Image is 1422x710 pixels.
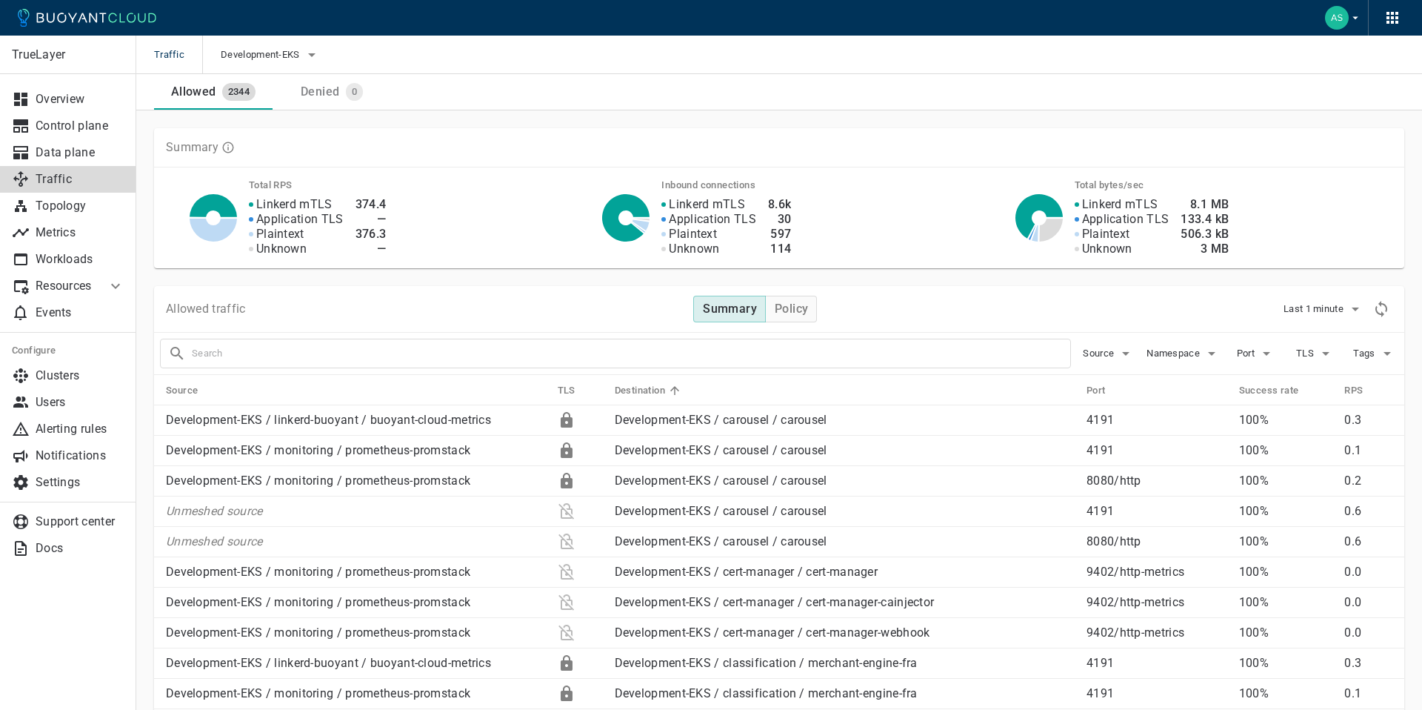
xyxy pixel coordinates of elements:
[615,413,827,427] a: Development-EKS / carousel / carousel
[1344,443,1392,458] p: 0.1
[36,119,124,133] p: Control plane
[1082,197,1158,212] p: Linkerd mTLS
[558,384,595,397] span: TLS
[166,656,491,670] a: Development-EKS / linkerd-buoyant / buoyant-cloud-metrics
[355,212,387,227] h4: —
[669,227,717,242] p: Plaintext
[558,563,575,581] div: Plaintext
[166,443,470,457] a: Development-EKS / monitoring / prometheus-promstack
[768,227,792,242] h4: 597
[1344,385,1363,397] h5: RPS
[1344,413,1392,428] p: 0.3
[1239,626,1333,640] p: 100%
[1296,348,1317,359] span: TLS
[166,384,217,397] span: Source
[1086,534,1227,549] p: 8080 / http
[1083,342,1135,365] button: Source
[768,212,792,227] h4: 30
[1237,348,1258,359] span: Port
[36,541,124,556] p: Docs
[1353,348,1378,359] span: Tags
[669,242,719,256] p: Unknown
[558,502,575,520] div: Plaintext
[1082,227,1130,242] p: Plaintext
[165,79,216,99] div: Allowed
[154,36,202,74] span: Traffic
[1344,686,1392,701] p: 0.1
[36,395,124,410] p: Users
[615,385,665,397] h5: Destination
[1284,303,1346,315] span: Last 1 minute
[1086,413,1227,428] p: 4191
[166,686,470,700] a: Development-EKS / monitoring / prometheus-promstack
[615,686,918,700] a: Development-EKS / classification / merchant-engine-fra
[166,140,218,155] p: Summary
[1284,298,1364,320] button: Last 1 minute
[669,197,745,212] p: Linkerd mTLS
[768,197,792,212] h4: 8.6k
[1181,227,1229,242] h4: 506.3 kB
[1344,595,1392,610] p: 0.0
[166,534,546,549] p: Unmeshed source
[615,474,827,488] a: Development-EKS / carousel / carousel
[221,44,321,66] button: Development-EKS
[1344,656,1392,671] p: 0.3
[36,305,124,320] p: Events
[36,514,124,529] p: Support center
[1344,565,1392,580] p: 0.0
[221,141,235,154] svg: TLS data is compiled from traffic seen by Linkerd proxies. RPS and TCP bytes reflect both inbound...
[1239,385,1299,397] h5: Success rate
[166,504,546,519] p: Unmeshed source
[558,594,575,611] div: Plaintext
[1344,474,1392,488] p: 0.2
[775,302,808,316] h4: Policy
[1239,565,1333,580] p: 100%
[1082,212,1169,227] p: Application TLS
[1086,385,1106,397] h5: Port
[36,448,124,463] p: Notifications
[1082,242,1132,256] p: Unknown
[1239,443,1333,458] p: 100%
[615,595,935,609] a: Development-EKS / cert-manager / cert-manager-cainjector
[36,475,124,490] p: Settings
[1086,656,1227,671] p: 4191
[1344,626,1392,640] p: 0.0
[12,345,124,356] h5: Configure
[1086,686,1227,701] p: 4191
[1181,197,1229,212] h4: 8.1 MB
[703,302,757,316] h4: Summary
[1086,504,1227,519] p: 4191
[558,533,575,551] div: Plaintext
[36,145,124,160] p: Data plane
[192,343,1070,364] input: Search
[12,47,124,62] p: TrueLayer
[36,422,124,437] p: Alerting rules
[1344,504,1392,519] p: 0.6
[1325,6,1349,30] img: Andrei-Cornel Sorbun
[1239,474,1333,488] p: 100%
[1086,384,1125,397] span: Port
[615,384,684,397] span: Destination
[1086,474,1227,488] p: 8080 / http
[1344,534,1392,549] p: 0.6
[1086,626,1227,640] p: 9402 / http-metrics
[768,242,792,256] h4: 114
[1370,298,1392,320] div: Refresh metrics
[221,49,303,61] span: Development-EKS
[1181,242,1229,256] h4: 3 MB
[355,242,387,256] h4: —
[166,595,470,609] a: Development-EKS / monitoring / prometheus-promstack
[36,368,124,383] p: Clusters
[166,385,198,397] h5: Source
[1239,534,1333,549] p: 100%
[558,624,575,642] div: Plaintext
[166,565,470,579] a: Development-EKS / monitoring / prometheus-promstack
[615,504,827,518] a: Development-EKS / carousel / carousel
[1086,443,1227,458] p: 4191
[154,74,273,110] a: Allowed2344
[355,227,387,242] h4: 376.3
[1239,504,1333,519] p: 100%
[1292,342,1339,365] button: TLS
[256,242,307,256] p: Unknown
[615,656,918,670] a: Development-EKS / classification / merchant-engine-fra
